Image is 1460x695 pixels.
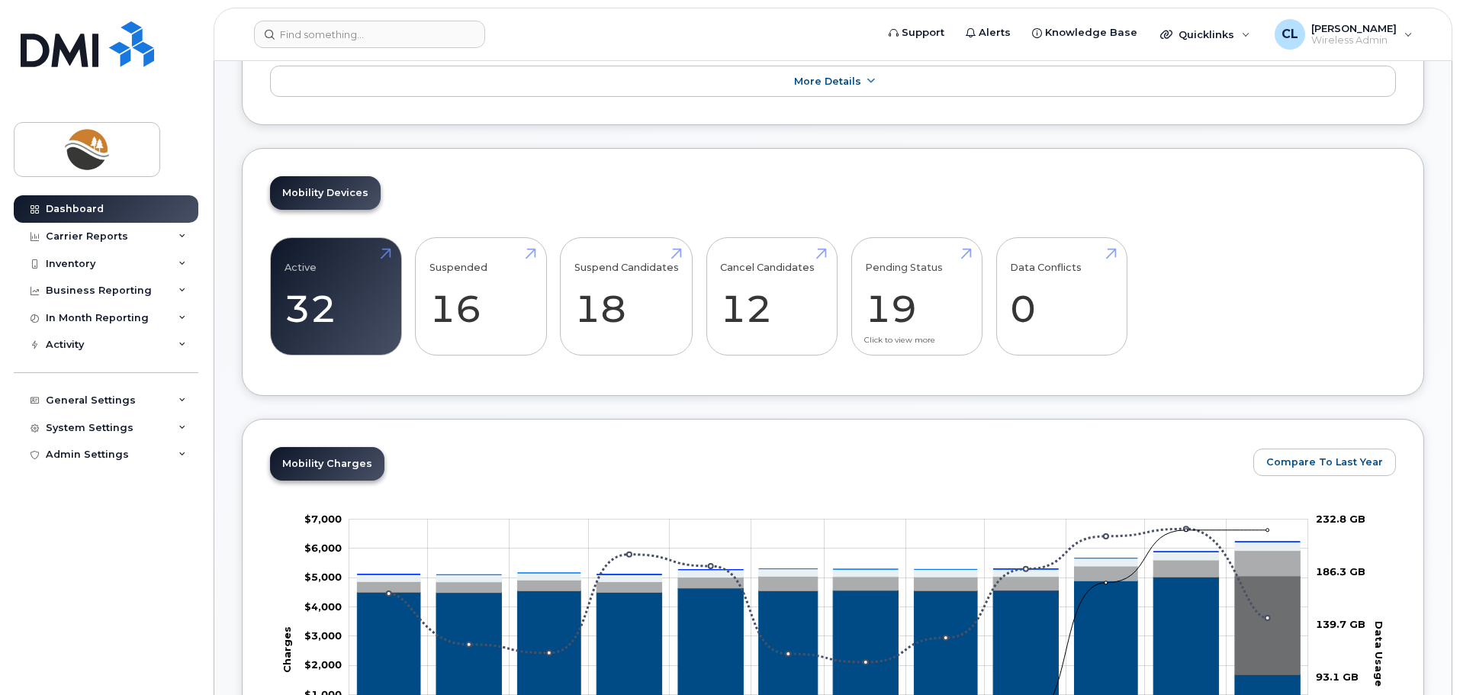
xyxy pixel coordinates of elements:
[304,513,342,525] g: $0
[1266,455,1383,469] span: Compare To Last Year
[1264,19,1423,50] div: Cory Langs
[1316,565,1365,578] tspan: 186.3 GB
[357,542,1300,582] g: GST
[304,629,342,642] tspan: $3,000
[304,629,342,642] g: $0
[720,246,823,347] a: Cancel Candidates 12
[1316,671,1359,683] tspan: 93.1 GB
[1316,618,1365,630] tspan: 139.7 GB
[281,626,293,673] tspan: Charges
[270,447,384,481] a: Mobility Charges
[574,246,679,347] a: Suspend Candidates 18
[304,542,342,554] tspan: $6,000
[304,600,342,613] g: $0
[357,551,1300,593] g: Features
[865,246,968,347] a: Pending Status 19
[794,76,861,87] span: More Details
[979,25,1011,40] span: Alerts
[304,659,342,671] tspan: $2,000
[1373,621,1385,687] tspan: Data Usage
[1150,19,1261,50] div: Quicklinks
[1311,34,1397,47] span: Wireless Admin
[1045,25,1137,40] span: Knowledge Base
[285,246,388,347] a: Active 32
[1253,449,1396,476] button: Compare To Last Year
[304,513,342,525] tspan: $7,000
[304,571,342,584] tspan: $5,000
[429,246,532,347] a: Suspended 16
[1316,513,1365,525] tspan: 232.8 GB
[304,571,342,584] g: $0
[304,542,342,554] g: $0
[1311,22,1397,34] span: [PERSON_NAME]
[1179,28,1234,40] span: Quicklinks
[1282,25,1298,43] span: CL
[304,600,342,613] tspan: $4,000
[902,25,944,40] span: Support
[357,576,1300,674] g: Cancellation
[270,176,381,210] a: Mobility Devices
[955,18,1021,48] a: Alerts
[254,21,485,48] input: Find something...
[304,659,342,671] g: $0
[1021,18,1148,48] a: Knowledge Base
[1010,246,1113,347] a: Data Conflicts 0
[878,18,955,48] a: Support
